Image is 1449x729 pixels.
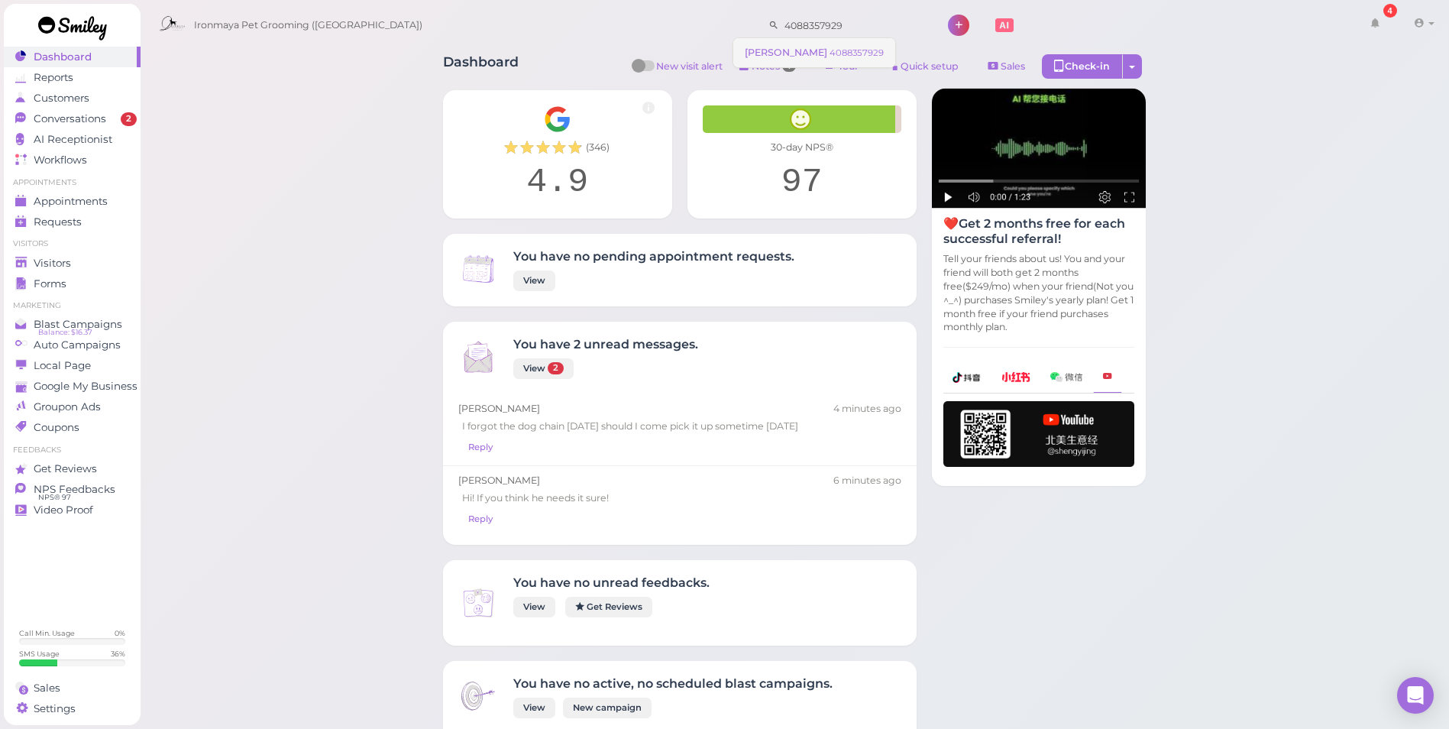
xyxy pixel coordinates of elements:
[458,437,503,458] a: Reply
[19,628,75,638] div: Call Min. Usage
[4,417,141,438] a: Coupons
[656,60,723,83] span: New visit alert
[4,253,141,274] a: Visitors
[34,339,121,352] span: Auto Campaigns
[34,462,97,475] span: Get Reviews
[194,4,422,47] span: Ironmaya Pet Grooming ([GEOGRAPHIC_DATA])
[513,337,698,352] h4: You have 2 unread messages.
[34,92,89,105] span: Customers
[586,141,610,154] span: ( 346 )
[513,271,555,291] a: View
[975,54,1038,79] a: Sales
[1050,372,1082,382] img: wechat-a99521bb4f7854bbf8f190d1356e2cdb.png
[4,129,141,150] a: AI Receptionist
[4,67,141,88] a: Reports
[4,212,141,232] a: Requests
[4,177,141,188] li: Appointments
[34,154,87,167] span: Workflows
[34,71,73,84] span: Reports
[458,402,901,416] div: [PERSON_NAME]
[34,702,76,715] span: Settings
[953,372,982,383] img: douyin-2727e60b7b0d5d1bbe969c21619e8014.png
[34,483,115,496] span: NPS Feedbacks
[563,698,652,718] a: New campaign
[34,400,101,413] span: Groupon Ads
[833,402,901,416] div: 10/10 09:59am
[548,362,564,374] span: 2
[34,421,79,434] span: Coupons
[830,47,884,58] small: 4088357929
[4,376,141,397] a: Google My Business
[458,474,901,488] div: [PERSON_NAME]
[4,698,141,719] a: Settings
[513,698,555,718] a: View
[703,141,901,154] div: 30-day NPS®
[458,249,498,289] img: Inbox
[34,50,92,63] span: Dashboard
[4,678,141,698] a: Sales
[779,13,927,37] input: Search customer
[513,249,794,264] h4: You have no pending appointment requests.
[4,150,141,170] a: Workflows
[943,252,1134,334] p: Tell your friends about us! You and your friend will both get 2 months free($249/mo) when your fr...
[4,445,141,455] li: Feedbacks
[38,491,71,504] span: NPS® 97
[1397,677,1434,714] div: Open Intercom Messenger
[4,47,141,67] a: Dashboard
[513,358,574,379] a: View 2
[34,277,66,290] span: Forms
[875,54,972,79] a: Quick setup
[34,504,93,517] span: Video Proof
[4,458,141,479] a: Get Reviews
[1042,54,1123,79] div: Check-in
[34,682,60,695] span: Sales
[513,676,833,691] h4: You have no active, no scheduled blast campaigns.
[443,54,519,83] h1: Dashboard
[34,318,122,331] span: Blast Campaigns
[458,488,901,509] div: Hi! If you think he needs it sure!
[4,500,141,520] a: Video Proof
[458,162,657,203] div: 4.9
[4,300,141,311] li: Marketing
[115,628,125,638] div: 0 %
[4,274,141,294] a: Forms
[943,216,1134,245] h4: ❤️Get 2 months free for each successful referral!
[833,474,901,488] div: 10/10 09:57am
[4,88,141,109] a: Customers
[565,597,652,617] a: Get Reviews
[458,337,498,377] img: Inbox
[34,380,137,393] span: Google My Business
[121,112,137,126] span: 2
[34,195,108,208] span: Appointments
[34,133,112,146] span: AI Receptionist
[4,355,141,376] a: Local Page
[4,397,141,417] a: Groupon Ads
[943,401,1134,467] img: youtube-h-92280983ece59b2848f85fc261e8ffad.png
[703,162,901,203] div: 97
[458,583,498,623] img: Inbox
[544,105,571,133] img: Google__G__Logo-edd0e34f60d7ca4a2f4ece79cff21ae3.svg
[19,649,60,659] div: SMS Usage
[4,314,141,335] a: Blast Campaigns Balance: $16.37
[34,257,71,270] span: Visitors
[4,335,141,355] a: Auto Campaigns
[1001,372,1030,382] img: xhs-786d23addd57f6a2be217d5a65f4ab6b.png
[726,54,809,79] button: Notes 1
[34,359,91,372] span: Local Page
[745,47,830,58] span: [PERSON_NAME]
[34,215,82,228] span: Requests
[111,649,125,659] div: 36 %
[4,109,141,129] a: Conversations 2
[1001,60,1025,72] span: Sales
[4,479,141,500] a: NPS Feedbacks NPS® 97
[4,238,141,249] li: Visitors
[932,89,1146,209] img: AI receptionist
[34,112,106,125] span: Conversations
[1383,4,1397,18] div: 4
[4,191,141,212] a: Appointments
[458,509,503,530] a: Reply
[458,416,901,437] div: I forgot the dog chain [DATE] should I come pick it up sometime [DATE]
[38,326,92,339] span: Balance: $16.37
[513,597,555,617] a: View
[513,575,710,590] h4: You have no unread feedbacks.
